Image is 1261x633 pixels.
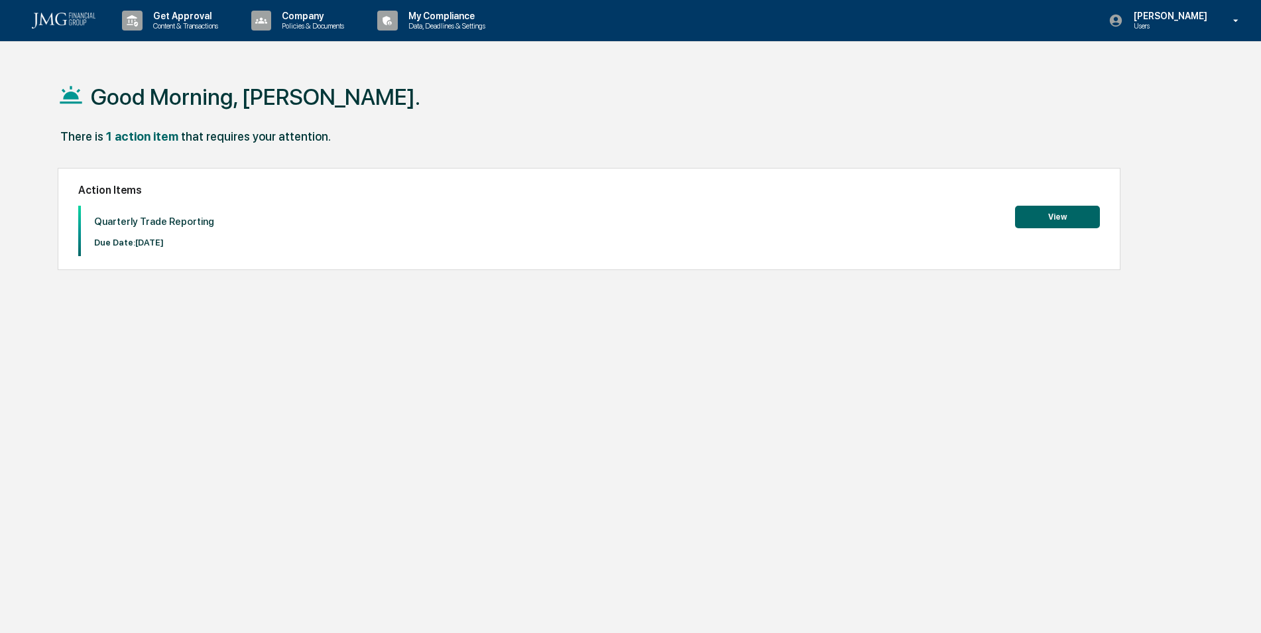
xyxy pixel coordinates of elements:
p: My Compliance [398,11,492,21]
button: View [1015,206,1100,228]
p: Quarterly Trade Reporting [94,216,214,228]
a: View [1015,210,1100,222]
p: Users [1123,21,1214,31]
img: logo [32,13,95,29]
h1: Good Morning, [PERSON_NAME]. [91,84,420,110]
h2: Action Items [78,184,1100,196]
div: 1 action item [106,129,178,143]
p: Policies & Documents [271,21,351,31]
p: Data, Deadlines & Settings [398,21,492,31]
div: that requires your attention. [181,129,331,143]
p: Company [271,11,351,21]
p: Due Date: [DATE] [94,238,214,247]
p: Content & Transactions [143,21,225,31]
p: Get Approval [143,11,225,21]
p: [PERSON_NAME] [1123,11,1214,21]
div: There is [60,129,103,143]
